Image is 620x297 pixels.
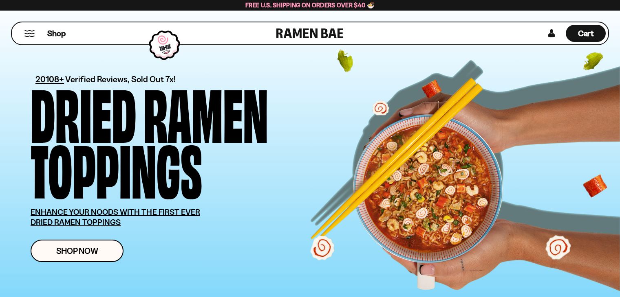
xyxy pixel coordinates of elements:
[31,240,124,262] a: Shop Now
[245,1,375,9] span: Free U.S. Shipping on Orders over $40 🍜
[31,83,136,139] div: Dried
[47,25,66,42] a: Shop
[566,22,606,44] a: Cart
[31,139,202,195] div: Toppings
[24,30,35,37] button: Mobile Menu Trigger
[31,207,200,227] u: ENHANCE YOUR NOODS WITH THE FIRST EVER DRIED RAMEN TOPPINGS
[47,28,66,39] span: Shop
[143,83,268,139] div: Ramen
[578,28,594,38] span: Cart
[56,247,98,255] span: Shop Now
